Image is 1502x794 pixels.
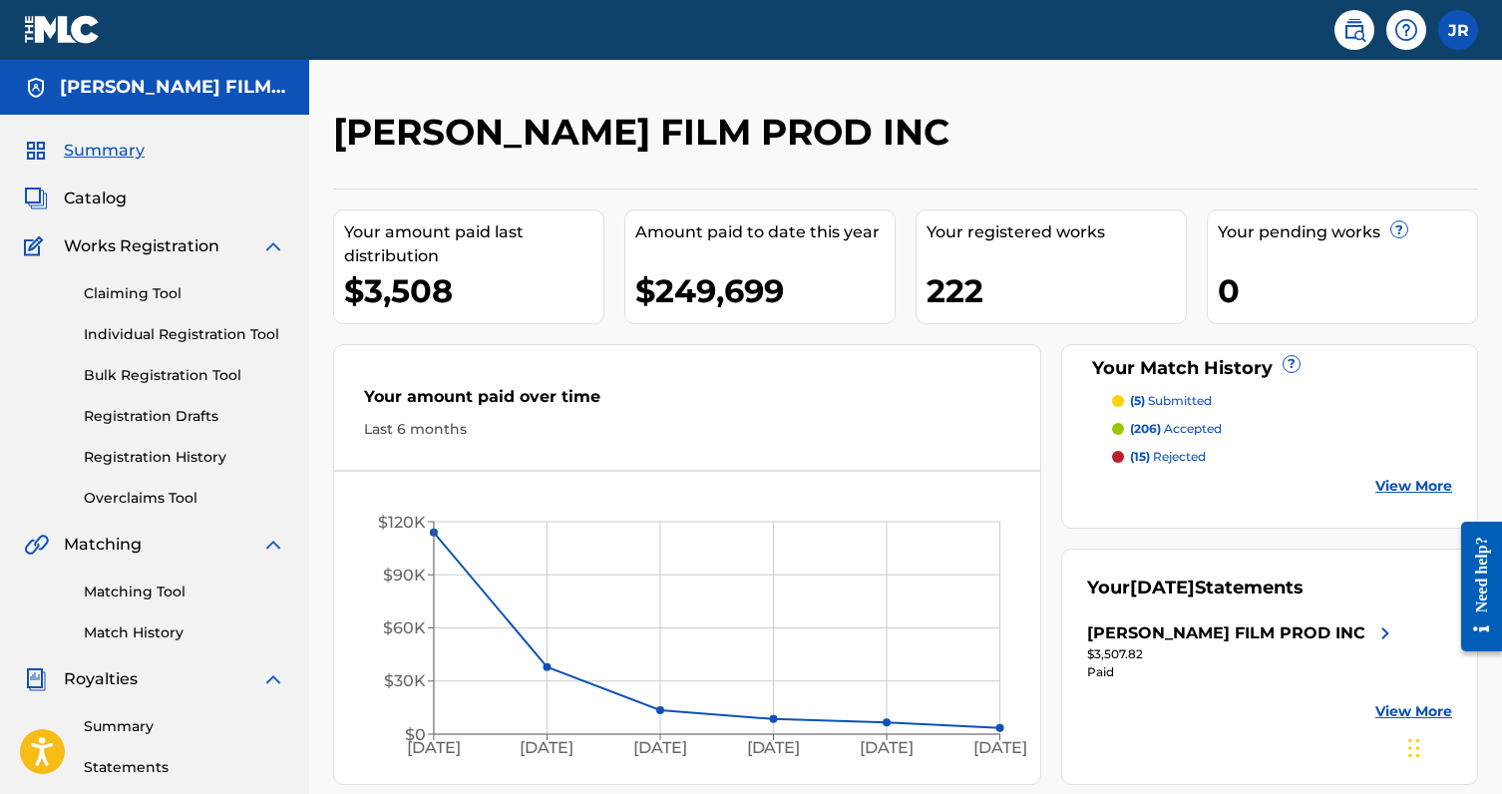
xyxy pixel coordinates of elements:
[1218,268,1477,313] div: 0
[344,220,603,268] div: Your amount paid last distribution
[1218,220,1477,244] div: Your pending works
[364,385,1010,419] div: Your amount paid over time
[261,533,285,557] img: expand
[1408,718,1420,778] div: Drag
[1284,356,1300,372] span: ?
[405,725,426,744] tspan: $0
[407,739,461,758] tspan: [DATE]
[860,739,914,758] tspan: [DATE]
[344,268,603,313] div: $3,508
[1446,506,1502,666] iframe: Resource Center
[1375,701,1452,722] a: View More
[24,76,48,100] img: Accounts
[927,268,1186,313] div: 222
[1130,392,1212,410] p: submitted
[635,220,895,244] div: Amount paid to date this year
[1130,420,1222,438] p: accepted
[1386,10,1426,50] div: Help
[1130,393,1145,408] span: (5)
[60,76,285,99] h5: LEE MENDELSON FILM PROD INC
[383,618,426,637] tspan: $60K
[383,566,426,585] tspan: $90K
[84,365,285,386] a: Bulk Registration Tool
[261,234,285,258] img: expand
[1334,10,1374,50] a: Public Search
[64,667,138,691] span: Royalties
[24,139,48,163] img: Summary
[1087,575,1304,601] div: Your Statements
[1087,621,1365,645] div: [PERSON_NAME] FILM PROD INC
[24,234,50,258] img: Works Registration
[384,672,426,691] tspan: $30K
[927,220,1186,244] div: Your registered works
[1087,355,1452,382] div: Your Match History
[1130,577,1195,598] span: [DATE]
[1087,645,1397,663] div: $3,507.82
[1394,18,1418,42] img: help
[1112,420,1452,438] a: (206) accepted
[1130,449,1150,464] span: (15)
[24,187,127,210] a: CatalogCatalog
[24,15,101,44] img: MLC Logo
[635,268,895,313] div: $249,699
[1342,18,1366,42] img: search
[84,324,285,345] a: Individual Registration Tool
[1130,448,1206,466] p: rejected
[84,582,285,602] a: Matching Tool
[84,447,285,468] a: Registration History
[84,757,285,778] a: Statements
[1112,448,1452,466] a: (15) rejected
[333,110,959,155] h2: [PERSON_NAME] FILM PROD INC
[84,488,285,509] a: Overclaims Tool
[84,716,285,737] a: Summary
[973,739,1027,758] tspan: [DATE]
[64,139,145,163] span: Summary
[364,419,1010,440] div: Last 6 months
[378,513,426,532] tspan: $120K
[1402,698,1502,794] iframe: Chat Widget
[24,139,145,163] a: SummarySummary
[24,187,48,210] img: Catalog
[261,667,285,691] img: expand
[1373,621,1397,645] img: right chevron icon
[64,187,127,210] span: Catalog
[633,739,687,758] tspan: [DATE]
[84,283,285,304] a: Claiming Tool
[84,622,285,643] a: Match History
[1087,621,1397,681] a: [PERSON_NAME] FILM PROD INCright chevron icon$3,507.82Paid
[1087,663,1397,681] div: Paid
[1375,476,1452,497] a: View More
[64,533,142,557] span: Matching
[24,533,49,557] img: Matching
[747,739,801,758] tspan: [DATE]
[24,667,48,691] img: Royalties
[1391,221,1407,237] span: ?
[64,234,219,258] span: Works Registration
[1130,421,1161,436] span: (206)
[521,739,574,758] tspan: [DATE]
[84,406,285,427] a: Registration Drafts
[1438,10,1478,50] div: User Menu
[1112,392,1452,410] a: (5) submitted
